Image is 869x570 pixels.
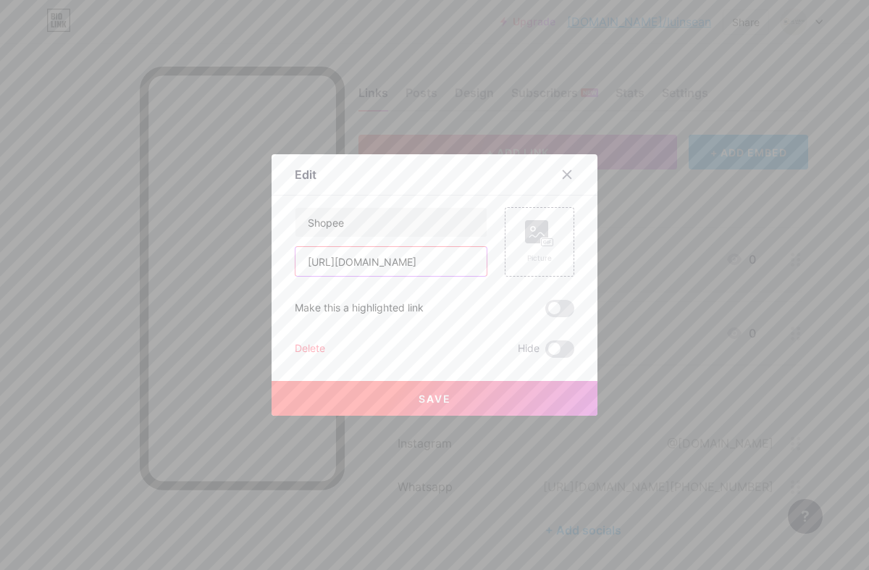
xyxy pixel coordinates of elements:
[272,381,597,416] button: Save
[295,247,487,276] input: URL
[518,340,540,358] span: Hide
[419,393,451,405] span: Save
[295,300,424,317] div: Make this a highlighted link
[295,208,487,237] input: Title
[295,166,316,183] div: Edit
[295,340,325,358] div: Delete
[525,253,554,264] div: Picture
